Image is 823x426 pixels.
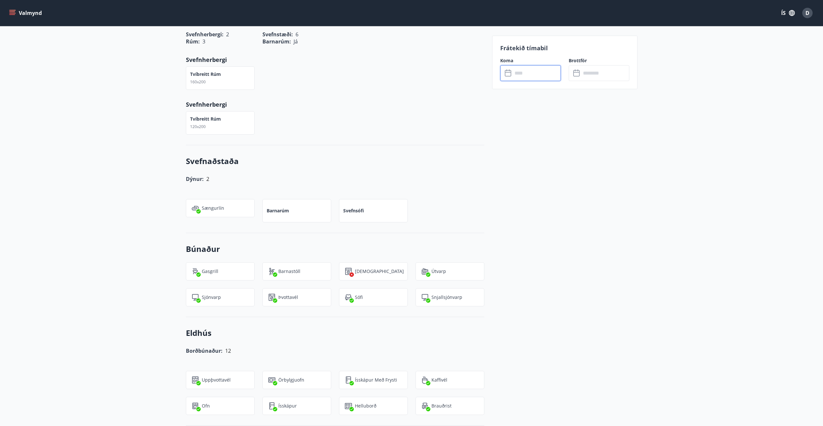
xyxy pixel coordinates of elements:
[294,38,298,45] span: Já
[805,9,809,17] span: D
[345,402,352,410] img: 9R1hYb2mT2cBJz2TGv4EKaumi4SmHMVDNXcQ7C8P.svg
[421,267,429,275] img: HjsXMP79zaSHlY54vW4Et0sdqheuFiP1RYfGwuXf.svg
[431,377,447,383] p: Kaffivél
[800,5,815,21] button: D
[191,204,199,212] img: voDv6cIEW3bUoUae2XJIjz6zjPXrrHmNT2GVdQ2h.svg
[8,7,44,19] button: menu
[186,156,484,167] h3: Svefnaðstaða
[190,79,206,85] span: 160x200
[190,71,221,77] p: Tvíbreitt rúm
[421,293,429,301] img: FrGHLVeK8D3OYtMegqJZM0RCPrnOPaonvBxDmyu0.svg
[268,402,276,410] img: Pv2qXYL3wvHGg3gZemBduTsv42as6S3qbJXnUfw9.svg
[355,377,397,383] p: Ísskápur með frysti
[421,376,429,384] img: YAuCf2RVBoxcWDOxEIXE9JF7kzGP1ekdDd7KNrAY.svg
[186,55,484,64] p: Svefnherbergi
[278,268,300,275] p: Barnastóll
[343,207,364,214] p: Svefnsófi
[202,377,231,383] p: Uppþvottavél
[202,38,205,45] span: 3
[431,268,446,275] p: Útvarp
[500,57,561,64] label: Koma
[355,403,376,409] p: Helluborð
[186,347,223,354] span: Borðbúnaður:
[278,294,298,301] p: Þvottavél
[202,403,210,409] p: Ofn
[569,57,629,64] label: Brottför
[345,376,352,384] img: CeBo16TNt2DMwKWDoQVkwc0rPfUARCXLnVWH1QgS.svg
[268,376,276,384] img: WhzojLTXTmGNzu0iQ37bh4OB8HAJRP8FBs0dzKJK.svg
[186,38,200,45] span: Rúm :
[202,268,218,275] p: Gasgrill
[278,377,304,383] p: Örbylgjuofn
[262,38,291,45] span: Barnarúm :
[278,403,297,409] p: Ísskápur
[186,327,484,338] h3: Eldhús
[202,294,221,301] p: Sjónvarp
[190,116,221,122] p: Tvíbreitt rúm
[191,293,199,301] img: mAminyBEY3mRTAfayxHTq5gfGd6GwGu9CEpuJRvg.svg
[202,205,224,211] p: Sængurlín
[225,346,231,355] h6: 12
[186,243,484,254] h3: Búnaður
[191,402,199,410] img: zPVQBp9blEdIFer1EsEXGkdLSf6HnpjwYpytJsbc.svg
[500,44,629,52] p: Frátekið tímabil
[345,267,352,275] img: hddCLTAnxqFUMr1fxmbGG8zWilo2syolR0f9UjPn.svg
[186,175,204,183] span: Dýnur:
[421,402,429,410] img: eXskhI6PfzAYYayp6aE5zL2Gyf34kDYkAHzo7Blm.svg
[206,174,209,183] h6: 2
[186,100,484,109] p: Svefnherbergi
[345,293,352,301] img: pUbwa0Tr9PZZ78BdsD4inrLmwWm7eGTtsX9mJKRZ.svg
[431,403,452,409] p: Brauðrist
[778,7,798,19] button: ÍS
[268,293,276,301] img: Dl16BY4EX9PAW649lg1C3oBuIaAsR6QVDQBO2cTm.svg
[268,267,276,275] img: ro1VYixuww4Qdd7lsw8J65QhOwJZ1j2DOUyXo3Mt.svg
[431,294,462,301] p: Snjallsjónvarp
[267,207,289,214] p: Barnarúm
[191,267,199,275] img: ZXjrS3QKesehq6nQAPjaRuRTI364z8ohTALB4wBr.svg
[191,376,199,384] img: 7hj2GulIrg6h11dFIpsIzg8Ak2vZaScVwTihwv8g.svg
[355,268,404,275] p: [DEMOGRAPHIC_DATA]
[190,124,206,129] span: 120x200
[355,294,363,301] p: Sófi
